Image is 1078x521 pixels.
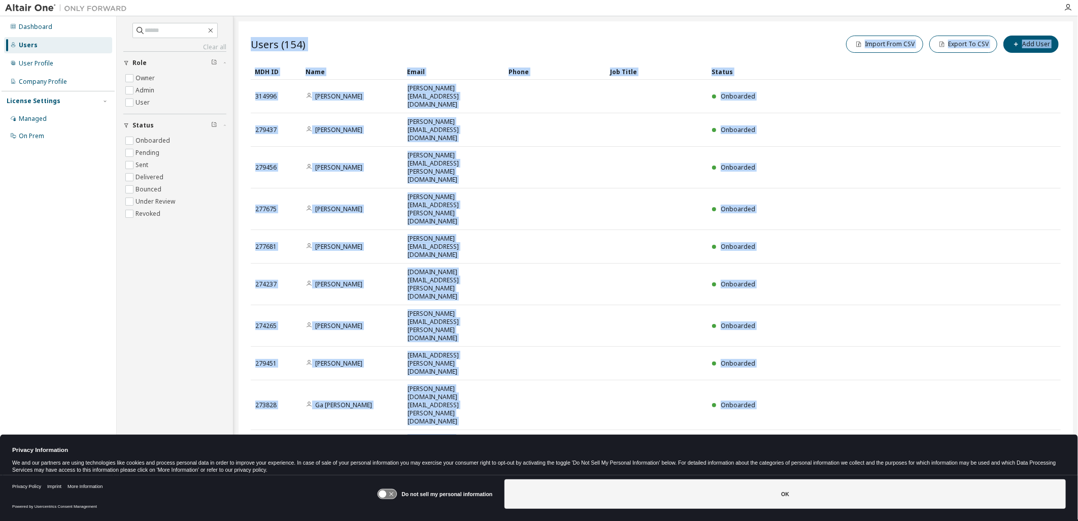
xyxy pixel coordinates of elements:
[407,63,500,80] div: Email
[123,52,226,74] button: Role
[721,92,755,101] span: Onboarded
[19,78,67,86] div: Company Profile
[721,321,755,330] span: Onboarded
[408,385,500,426] span: [PERSON_NAME][DOMAIN_NAME][EMAIL_ADDRESS][PERSON_NAME][DOMAIN_NAME]
[255,63,297,80] div: MDH ID
[211,121,217,129] span: Clear filter
[136,183,163,196] label: Bounced
[132,121,154,129] span: Status
[19,41,38,49] div: Users
[315,125,362,134] a: [PERSON_NAME]
[315,205,362,213] a: [PERSON_NAME]
[315,280,362,288] a: [PERSON_NAME]
[846,36,923,53] button: Import From CSV
[1003,36,1059,53] button: Add User
[315,359,362,368] a: [PERSON_NAME]
[408,151,500,184] span: [PERSON_NAME][EMAIL_ADDRESS][PERSON_NAME][DOMAIN_NAME]
[610,63,703,80] div: Job Title
[721,205,755,213] span: Onboarded
[255,92,277,101] span: 314996
[408,235,500,259] span: [PERSON_NAME][EMAIL_ADDRESS][DOMAIN_NAME]
[408,84,500,109] span: [PERSON_NAME][EMAIL_ADDRESS][DOMAIN_NAME]
[136,171,165,183] label: Delivered
[136,147,161,159] label: Pending
[136,196,177,208] label: Under Review
[721,401,755,409] span: Onboarded
[5,3,132,13] img: Altair One
[408,310,500,342] span: [PERSON_NAME][EMAIL_ADDRESS][PERSON_NAME][DOMAIN_NAME]
[721,163,755,172] span: Onboarded
[721,280,755,288] span: Onboarded
[315,242,362,251] a: [PERSON_NAME]
[408,118,500,142] span: [PERSON_NAME][EMAIL_ADDRESS][DOMAIN_NAME]
[136,208,162,220] label: Revoked
[132,59,147,67] span: Role
[136,96,152,109] label: User
[136,84,156,96] label: Admin
[315,92,362,101] a: [PERSON_NAME]
[712,63,1008,80] div: Status
[123,43,226,51] a: Clear all
[255,205,277,213] span: 277675
[19,132,44,140] div: On Prem
[721,242,755,251] span: Onboarded
[211,59,217,67] span: Clear filter
[306,63,399,80] div: Name
[255,243,277,251] span: 277681
[408,193,500,225] span: [PERSON_NAME][EMAIL_ADDRESS][PERSON_NAME][DOMAIN_NAME]
[315,163,362,172] a: [PERSON_NAME]
[315,401,372,409] a: Ga [PERSON_NAME]
[19,59,53,68] div: User Profile
[255,126,277,134] span: 279437
[19,23,52,31] div: Dashboard
[315,321,362,330] a: [PERSON_NAME]
[255,360,277,368] span: 279451
[255,322,277,330] span: 274265
[7,97,60,105] div: License Settings
[509,63,602,80] div: Phone
[136,159,150,171] label: Sent
[136,135,172,147] label: Onboarded
[408,351,500,376] span: [EMAIL_ADDRESS][PERSON_NAME][DOMAIN_NAME]
[136,72,157,84] label: Owner
[255,164,277,172] span: 279456
[255,280,277,288] span: 274237
[19,115,47,123] div: Managed
[123,114,226,137] button: Status
[721,125,755,134] span: Onboarded
[255,401,277,409] span: 273828
[408,268,500,301] span: [DOMAIN_NAME][EMAIL_ADDRESS][PERSON_NAME][DOMAIN_NAME]
[721,359,755,368] span: Onboarded
[929,36,997,53] button: Export To CSV
[251,37,306,51] span: Users (154)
